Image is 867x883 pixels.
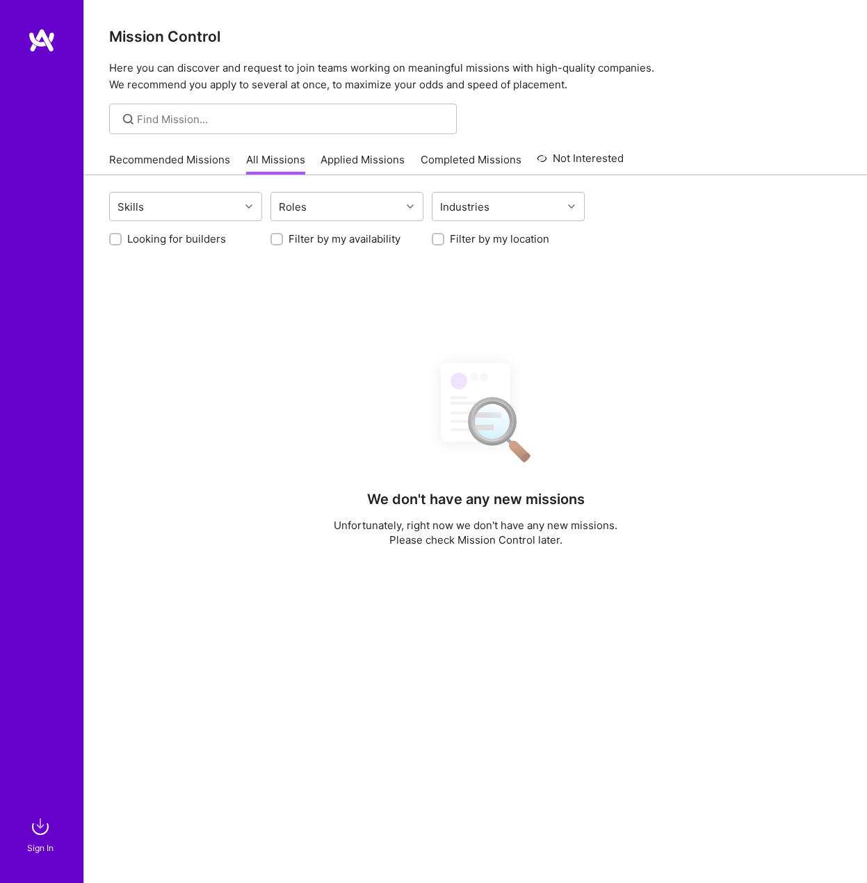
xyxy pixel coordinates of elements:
label: Looking for builders [127,232,226,246]
i: icon Chevron [568,203,575,210]
div: Sign In [27,841,54,855]
div: Roles [275,197,310,217]
i: icon Chevron [407,203,414,210]
label: Filter by my availability [289,232,400,246]
a: All Missions [246,152,305,175]
a: Recommended Missions [109,152,230,175]
a: Applied Missions [321,152,405,175]
div: Industries [437,197,493,217]
p: Please check Mission Control later. [334,533,617,547]
a: Not Interested [537,150,624,175]
i: icon SearchGrey [120,111,136,127]
div: Skills [114,197,147,217]
h4: We don't have any new missions [367,491,585,508]
h3: Mission Control [109,28,842,45]
a: Completed Missions [421,152,521,175]
input: Find Mission... [137,112,446,127]
p: Here you can discover and request to join teams working on meaningful missions with high-quality ... [109,60,842,93]
img: logo [28,28,56,53]
p: Unfortunately, right now we don't have any new missions. [334,518,617,533]
a: sign inSign In [29,813,54,855]
img: sign in [26,813,54,841]
i: icon Chevron [245,203,252,210]
label: Filter by my location [450,232,549,246]
img: No Results [416,350,535,472]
